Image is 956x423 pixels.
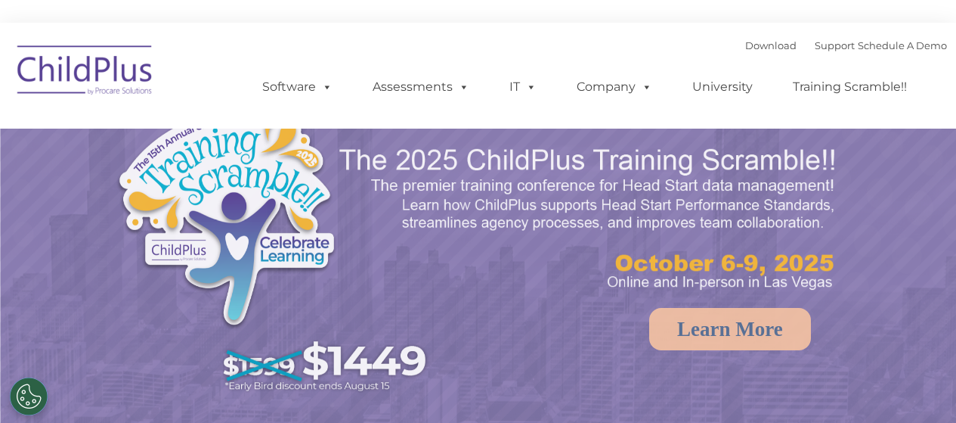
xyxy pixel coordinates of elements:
font: | [745,39,947,51]
a: Company [562,72,667,102]
a: Assessments [357,72,484,102]
a: IT [494,72,552,102]
a: Training Scramble!! [778,72,922,102]
a: Software [247,72,348,102]
a: Schedule A Demo [858,39,947,51]
img: ChildPlus by Procare Solutions [10,35,161,110]
a: Support [815,39,855,51]
a: Download [745,39,797,51]
a: University [677,72,768,102]
button: Cookies Settings [10,378,48,415]
a: Learn More [649,308,811,350]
